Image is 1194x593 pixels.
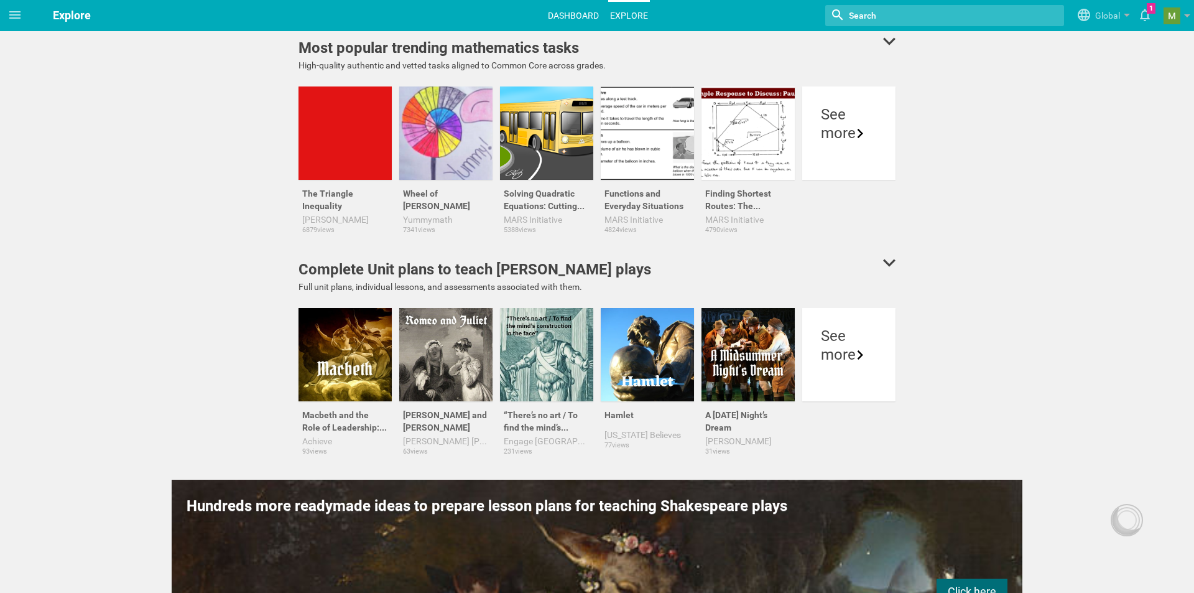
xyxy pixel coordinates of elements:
a: Finding Shortest Routes: The Schoolyard ProblemMARS Initiative4790views [701,86,795,236]
div: Wheel of [PERSON_NAME] [399,180,493,213]
a: MARS Initiative [705,213,791,226]
a: Seemore [802,86,895,236]
a: Wheel of [PERSON_NAME]Yummymath7341views [399,86,493,236]
div: Solving Quadratic Equations: Cutting Corners [500,180,593,213]
div: 93 views [298,447,392,456]
div: 6879 views [298,226,392,235]
a: A [DATE] Night’s Dream[PERSON_NAME]31views [701,308,795,457]
div: High-quality authentic and vetted tasks aligned to Common Core across grades. [298,59,895,72]
span: Explore [53,9,91,22]
a: Macbeth and the Role of Leadership: Who is in Control?Achieve93views [298,308,392,457]
div: 63 views [399,447,493,456]
div: 5388 views [500,226,593,235]
a: Functions and Everyday SituationsMARS Initiative4824views [601,86,694,236]
a: MARS Initiative [604,213,690,226]
input: Search [848,7,991,24]
a: [PERSON_NAME] [PERSON_NAME] [PERSON_NAME] [403,435,489,447]
a: [US_STATE] Believes [604,429,690,441]
div: 31 views [701,447,795,456]
a: [PERSON_NAME] and [PERSON_NAME][PERSON_NAME] [PERSON_NAME] [PERSON_NAME]63views [399,308,493,457]
div: [PERSON_NAME] and [PERSON_NAME] [399,401,493,435]
div: more [821,345,877,364]
div: A [DATE] Night’s Dream [701,401,795,435]
a: Yummymath [403,213,489,226]
div: 231 views [500,447,593,456]
div: Hamlet [601,401,694,429]
div: “There’s no art / To find the mind’s construction in the face” [500,401,593,435]
a: The Triangle Inequality[PERSON_NAME]6879views [298,86,392,236]
div: Functions and Everyday Situations [601,180,694,213]
div: Full unit plans, individual lessons, and assessments associated with them. [298,281,895,293]
a: Hamlet[US_STATE] Believes77views [601,308,694,457]
a: Dashboard [546,2,601,29]
a: Explore [608,2,650,29]
div: The Triangle Inequality [298,180,392,213]
div: more [821,124,877,142]
div: 4790 views [701,226,795,235]
a: Engage [GEOGRAPHIC_DATA] [504,435,590,447]
a: Achieve [302,435,388,447]
div: 4824 views [601,226,694,235]
div: Most popular trending mathematics tasks [298,37,579,59]
a: Solving Quadratic Equations: Cutting CornersMARS Initiative5388views [500,86,593,236]
div: 77 views [601,441,694,450]
div: Macbeth and the Role of Leadership: Who is in Control? [298,401,392,435]
div: Complete Unit plans to teach [PERSON_NAME] plays [298,258,651,281]
div: See [821,105,877,124]
div: 7341 views [399,226,493,235]
a: [PERSON_NAME] [302,213,388,226]
div: See [821,327,877,345]
a: Seemore [802,308,895,457]
div: Hundreds more readymade ideas to prepare lesson plans for teaching Shakespeare plays [187,495,1007,517]
a: [PERSON_NAME] [705,435,791,447]
div: Finding Shortest Routes: The Schoolyard Problem [701,180,795,213]
a: “There’s no art / To find the mind’s construction in the face”Engage [GEOGRAPHIC_DATA]231views [500,308,593,457]
a: MARS Initiative [504,213,590,226]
